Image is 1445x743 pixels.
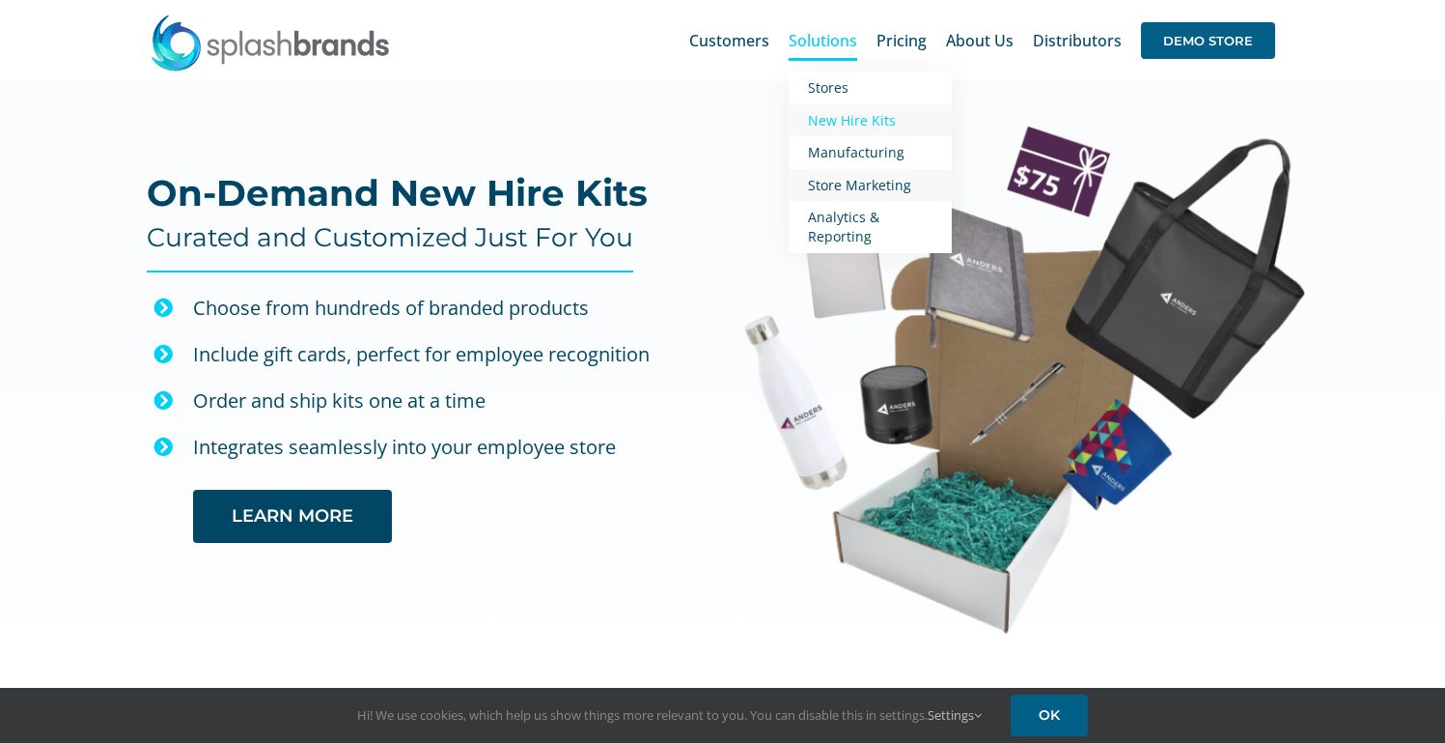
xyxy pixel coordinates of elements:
[789,136,952,169] a: Manufacturing
[808,78,848,97] span: Stores
[147,222,633,253] h4: Curated and Customized Just For You
[1033,10,1122,71] a: Distributors
[193,338,688,371] div: Include gift cards, perfect for employee recognition
[946,33,1014,48] span: About Us
[1141,22,1275,59] span: DEMO STORE
[232,506,353,527] span: LEARN MORE
[147,174,648,213] h2: On-Demand New Hire Kits
[1141,10,1275,71] a: DEMO STORE
[743,124,1305,635] img: Anders New Hire Kit Web Image-01
[808,208,879,245] span: Analytics & Reporting
[193,385,688,417] p: Order and ship kits one at a time
[357,706,982,724] span: Hi! We use cookies, which help us show things more relevant to you. You can disable this in setti...
[789,33,857,48] span: Solutions
[689,10,1275,71] nav: Main Menu
[789,104,952,137] a: New Hire Kits
[150,14,391,71] img: SplashBrands.com Logo
[789,71,952,104] a: Stores
[928,706,982,724] a: Settings
[808,143,904,161] span: Manufacturing
[689,10,769,71] a: Customers
[876,33,927,48] span: Pricing
[808,176,911,194] span: Store Marketing
[808,111,896,129] span: New Hire Kits
[1011,695,1088,736] a: OK
[789,201,952,252] a: Analytics & Reporting
[193,490,392,543] a: LEARN MORE
[193,431,688,464] p: Integrates seamlessly into your employee store
[1033,33,1122,48] span: Distributors
[789,169,952,202] a: Store Marketing
[876,10,927,71] a: Pricing
[193,292,688,325] div: Choose from hundreds of branded products
[689,33,769,48] span: Customers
